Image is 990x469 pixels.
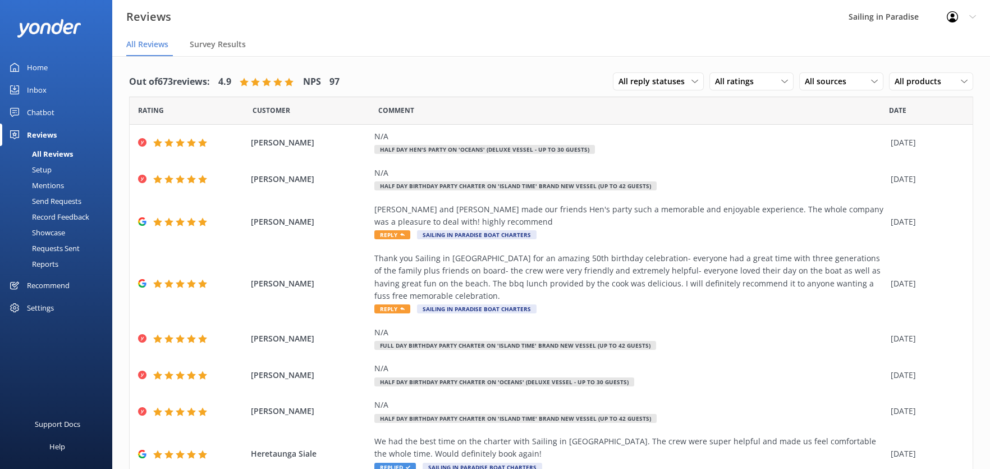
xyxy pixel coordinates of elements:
[889,105,906,116] span: Date
[7,240,112,256] a: Requests Sent
[891,448,959,460] div: [DATE]
[251,333,369,345] span: [PERSON_NAME]
[251,216,369,228] span: [PERSON_NAME]
[374,341,656,350] span: Full Day Birthday Party Charter on 'Island Time' BRAND NEW VESSEL (up to 42 guests)
[190,39,246,50] span: Survey Results
[374,362,885,375] div: N/A
[374,230,410,239] span: Reply
[7,256,112,272] a: Reports
[7,209,89,225] div: Record Feedback
[891,216,959,228] div: [DATE]
[27,101,54,124] div: Chatbot
[253,105,290,116] span: Date
[218,75,231,89] h4: 4.9
[417,230,537,239] span: Sailing In Paradise Boat Charters
[374,203,885,229] div: [PERSON_NAME] and [PERSON_NAME] made our friends Hen's party such a memorable and enjoyable exper...
[251,136,369,149] span: [PERSON_NAME]
[129,75,210,89] h4: Out of 673 reviews:
[303,75,321,89] h4: NPS
[7,225,112,240] a: Showcase
[374,304,410,313] span: Reply
[7,146,112,162] a: All Reviews
[27,297,54,319] div: Settings
[417,304,537,313] span: Sailing In Paradise Boat Charters
[618,75,691,88] span: All reply statuses
[126,8,171,26] h3: Reviews
[374,414,657,423] span: Half Day Birthday Party Charter on 'Island Time' BRAND NEW VESSEL (up to 42 guests)
[7,240,80,256] div: Requests Sent
[378,105,414,116] span: Question
[374,181,657,190] span: Half Day Birthday Party Charter on 'Island Time' BRAND NEW VESSEL (up to 42 guests)
[374,326,885,339] div: N/A
[891,277,959,290] div: [DATE]
[27,274,70,297] div: Recommend
[138,105,164,116] span: Date
[895,75,948,88] span: All products
[329,75,340,89] h4: 97
[27,124,57,146] div: Reviews
[7,209,112,225] a: Record Feedback
[374,399,885,411] div: N/A
[17,19,81,38] img: yonder-white-logo.png
[891,405,959,417] div: [DATE]
[7,146,73,162] div: All Reviews
[7,193,112,209] a: Send Requests
[374,252,885,303] div: Thank you Sailing in [GEOGRAPHIC_DATA] for an amazing 50th birthday celebration- everyone had a g...
[7,162,112,177] a: Setup
[715,75,760,88] span: All ratings
[27,56,48,79] div: Home
[7,162,52,177] div: Setup
[251,369,369,381] span: [PERSON_NAME]
[374,377,634,386] span: Half Day Birthday Party Charter on 'Oceans' (DELUXE vessel - up to 30 guests)
[805,75,853,88] span: All sources
[891,136,959,149] div: [DATE]
[35,413,80,435] div: Support Docs
[251,405,369,417] span: [PERSON_NAME]
[251,448,369,460] span: Heretaunga Siale
[7,177,64,193] div: Mentions
[251,277,369,290] span: [PERSON_NAME]
[126,39,168,50] span: All Reviews
[374,435,885,461] div: We had the best time on the charter with Sailing in [GEOGRAPHIC_DATA]. The crew were super helpfu...
[7,193,81,209] div: Send Requests
[7,225,65,240] div: Showcase
[7,256,58,272] div: Reports
[27,79,47,101] div: Inbox
[251,173,369,185] span: [PERSON_NAME]
[891,369,959,381] div: [DATE]
[7,177,112,193] a: Mentions
[374,167,885,179] div: N/A
[891,173,959,185] div: [DATE]
[49,435,65,458] div: Help
[374,130,885,143] div: N/A
[374,145,595,154] span: Half Day Hen's Party on 'Oceans' (DELUXE vessel - up to 30 guests)
[891,333,959,345] div: [DATE]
